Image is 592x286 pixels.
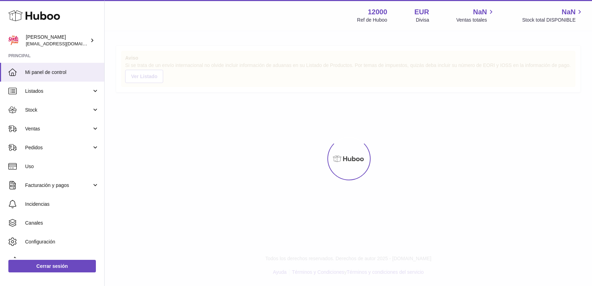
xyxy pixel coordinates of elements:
a: NaN Ventas totales [456,7,495,23]
span: Ventas [25,126,92,132]
span: Devoluciones [25,257,99,264]
span: Stock total DISPONIBLE [522,17,584,23]
span: Configuración [25,239,99,245]
span: [EMAIL_ADDRESS][DOMAIN_NAME] [26,41,103,46]
span: Uso [25,163,99,170]
a: Cerrar sesión [8,260,96,272]
span: NaN [473,7,487,17]
strong: 12000 [368,7,387,17]
span: Mi panel de control [25,69,99,76]
span: Facturación y pagos [25,182,92,189]
a: NaN Stock total DISPONIBLE [522,7,584,23]
strong: EUR [415,7,429,17]
span: Stock [25,107,92,113]
div: Divisa [416,17,429,23]
span: Pedidos [25,144,92,151]
div: Ref de Huboo [357,17,387,23]
span: Ventas totales [456,17,495,23]
span: NaN [562,7,576,17]
span: Canales [25,220,99,226]
span: Incidencias [25,201,99,208]
div: [PERSON_NAME] [26,34,89,47]
span: Listados [25,88,92,95]
img: mar@ensuelofirme.com [8,35,19,46]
